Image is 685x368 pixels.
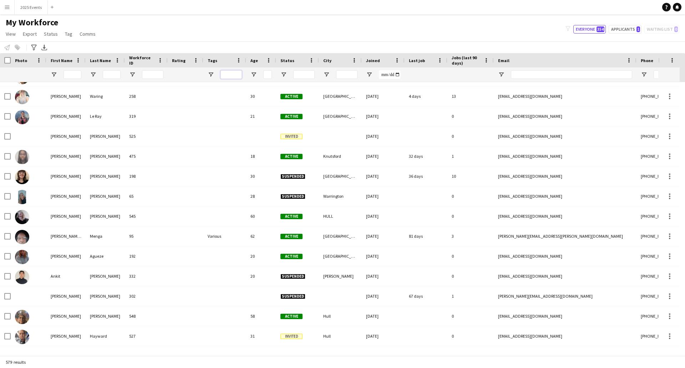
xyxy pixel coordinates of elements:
span: Comms [80,31,96,37]
div: 60 [246,206,276,226]
div: [PERSON_NAME] [46,126,86,146]
div: [GEOGRAPHIC_DATA] [319,86,362,106]
div: [EMAIL_ADDRESS][DOMAIN_NAME] [494,326,636,346]
div: [PERSON_NAME] [46,326,86,346]
div: 258 [125,86,168,106]
button: Open Filter Menu [90,71,96,78]
span: Jobs (last 90 days) [452,55,481,66]
div: Le Ray [86,106,125,126]
button: Open Filter Menu [641,71,647,78]
div: [PERSON_NAME] [319,266,362,286]
img: Anna Hayward [15,330,29,344]
img: Angelica Agueze [15,250,29,264]
button: Open Filter Menu [51,71,57,78]
div: [DATE] [362,246,405,266]
div: [PERSON_NAME] [46,146,86,166]
input: Age Filter Input [263,70,272,79]
div: [DATE] [362,106,405,126]
button: Open Filter Menu [323,71,330,78]
div: [PERSON_NAME] [46,206,86,226]
div: 81 days [405,226,447,246]
span: Tags [208,58,217,63]
div: 475 [125,146,168,166]
span: Status [280,58,294,63]
div: 548 [125,306,168,326]
span: 1 [636,26,640,32]
span: Active [280,254,303,259]
button: Open Filter Menu [250,71,257,78]
div: [DATE] [362,206,405,226]
div: [PERSON_NAME] [46,166,86,186]
div: [DATE] [362,86,405,106]
span: Joined [366,58,380,63]
div: [PERSON_NAME] [86,186,125,206]
input: Email Filter Input [511,70,632,79]
span: Invited [280,334,303,339]
button: Open Filter Menu [280,71,287,78]
div: Menga [86,226,125,246]
div: [PERSON_NAME] [46,286,86,306]
img: Amelia Le Ray [15,110,29,124]
img: Amie Njie [15,150,29,164]
div: [EMAIL_ADDRESS][DOMAIN_NAME] [494,206,636,226]
span: Phone [641,58,653,63]
div: 1 [447,286,494,306]
div: [DATE] [362,286,405,306]
div: [DATE] [362,306,405,326]
div: 0 [447,266,494,286]
div: [DATE] [362,166,405,186]
button: Applicants1 [609,25,641,34]
span: Active [280,114,303,119]
div: 545 [125,206,168,226]
input: City Filter Input [336,70,357,79]
button: Open Filter Menu [498,71,504,78]
button: 2025 Events [15,0,48,14]
div: 65 [125,186,168,206]
div: [GEOGRAPHIC_DATA] [319,166,362,186]
div: 0 [447,186,494,206]
span: Active [280,314,303,319]
div: [PERSON_NAME] [86,206,125,226]
span: Suspended [280,294,305,299]
div: 10 [447,166,494,186]
div: Hull [319,326,362,346]
div: [EMAIL_ADDRESS][DOMAIN_NAME] [494,306,636,326]
div: [EMAIL_ADDRESS][DOMAIN_NAME] [494,126,636,146]
span: Export [23,31,37,37]
span: 354 [597,26,604,32]
div: [PERSON_NAME] [46,86,86,106]
img: Anna Adams [15,310,29,324]
span: My Workforce [6,17,58,28]
span: Suspended [280,194,305,199]
div: 3 [447,226,494,246]
span: Last Name [90,58,111,63]
div: [EMAIL_ADDRESS][DOMAIN_NAME] [494,86,636,106]
div: Lemaitre [86,346,125,366]
div: [PERSON_NAME] [86,266,125,286]
span: Suspended [280,274,305,279]
img: Ankit Dahal [15,270,29,284]
span: Rating [172,58,186,63]
input: Workforce ID Filter Input [142,70,163,79]
div: 0 [447,206,494,226]
a: Tag [62,29,75,39]
a: Export [20,29,40,39]
div: [DATE] [362,186,405,206]
div: Agueze [86,246,125,266]
input: First Name Filter Input [64,70,81,79]
div: [EMAIL_ADDRESS][DOMAIN_NAME] [494,186,636,206]
div: [PERSON_NAME] [46,106,86,126]
button: Everyone354 [573,25,606,34]
div: [GEOGRAPHIC_DATA] [319,226,362,246]
div: 18 [246,146,276,166]
span: View [6,31,16,37]
img: Amber-Leigh Waring [15,90,29,104]
app-action-btn: Export XLSX [40,43,49,52]
div: [DATE] [362,226,405,246]
div: 0 [447,346,494,366]
div: 192 [125,246,168,266]
div: 28 [246,186,276,206]
div: [PERSON_NAME]| [46,226,86,246]
div: [PERSON_NAME] [46,186,86,206]
div: [EMAIL_ADDRESS][DOMAIN_NAME] [494,106,636,126]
